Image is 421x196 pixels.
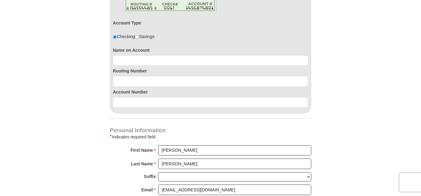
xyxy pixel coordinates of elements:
[131,159,153,168] strong: Last Name
[131,146,153,155] strong: First Name
[141,185,153,194] strong: Email
[113,20,141,26] label: Account Type
[144,172,156,181] strong: Suffix
[110,128,311,133] h4: Personal Information
[113,47,308,53] label: Name on Account
[110,133,311,141] div: Indicates required field
[113,89,308,95] label: Account Number
[113,68,308,74] label: Routing Number
[113,33,154,40] div: Checking Savings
